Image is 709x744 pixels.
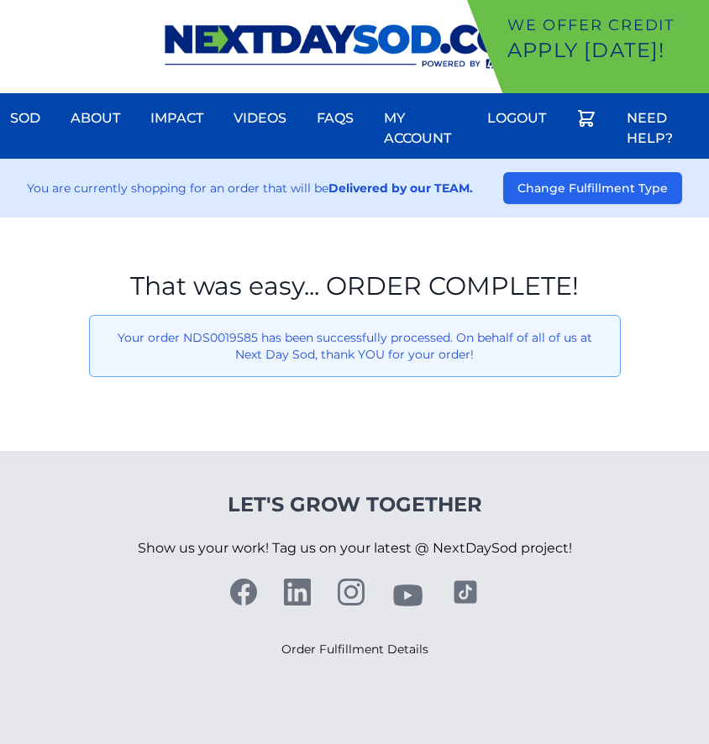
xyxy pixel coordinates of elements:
a: Need Help? [617,98,709,159]
a: My Account [374,98,467,159]
a: Order Fulfillment Details [281,642,428,657]
strong: Delivered by our TEAM. [328,181,473,196]
p: Show us your work! Tag us on your latest @ NextDaySod project! [138,518,572,579]
a: About [60,98,130,139]
p: We offer Credit [507,13,702,37]
a: Impact [140,98,213,139]
a: FAQs [307,98,364,139]
h4: Let's Grow Together [138,491,572,518]
p: Apply [DATE]! [507,37,702,64]
a: Videos [223,98,297,139]
a: Logout [477,98,556,139]
h1: That was easy... ORDER COMPLETE! [89,271,621,301]
button: Change Fulfillment Type [503,172,682,204]
p: Your order NDS0019585 has been successfully processed. On behalf of all of us at Next Day Sod, th... [103,329,607,363]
